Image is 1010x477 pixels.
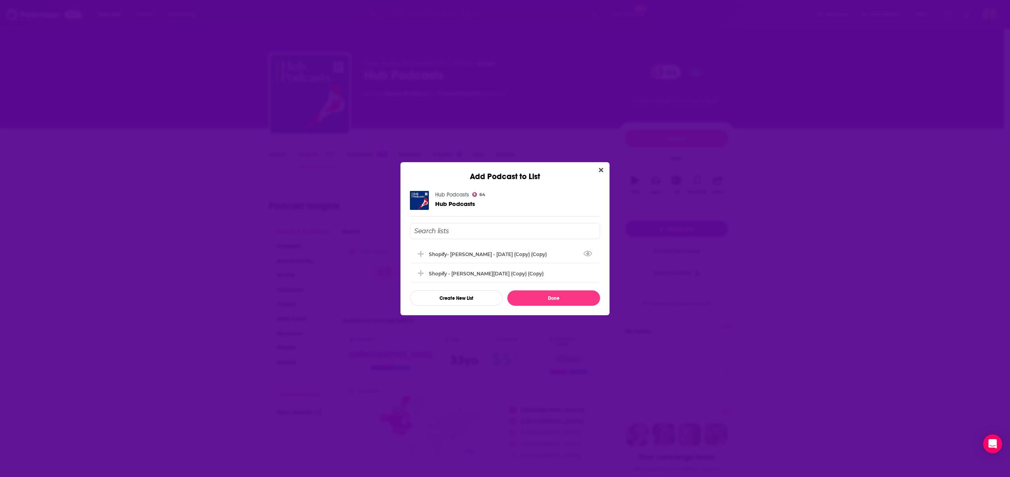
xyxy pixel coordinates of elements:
[410,245,600,263] div: Shopify- Andrew Dunbar - Feb 13, 2025 (Copy) (Copy)
[429,271,544,277] div: Shopify - [PERSON_NAME][DATE] (Copy) (Copy)
[410,223,600,239] input: Search lists
[479,193,485,196] span: 64
[410,290,503,306] button: Create New List
[429,251,552,257] div: Shopify- [PERSON_NAME] - [DATE] (Copy) (Copy)
[410,265,600,282] div: Shopify - Ilya Grigorik - Jan. 28, 2024 (Copy) (Copy)
[547,256,552,256] button: View Link
[400,162,610,181] div: Add Podcast to List
[983,434,1002,453] div: Open Intercom Messenger
[507,290,600,306] button: Done
[410,223,600,306] div: Add Podcast To List
[435,200,475,208] span: Hub Podcasts
[435,200,475,207] a: Hub Podcasts
[472,192,485,197] a: 64
[596,165,606,175] button: Close
[410,191,429,210] img: Hub Podcasts
[435,191,469,198] a: Hub Podcasts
